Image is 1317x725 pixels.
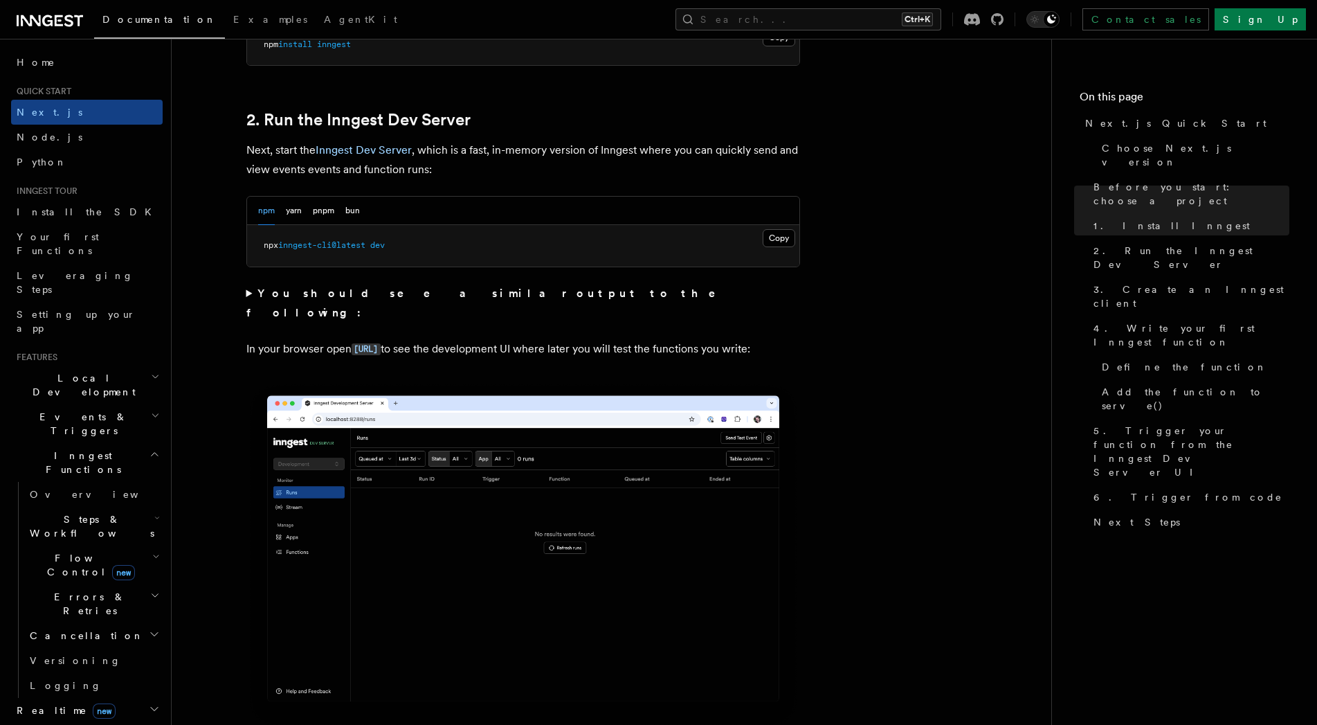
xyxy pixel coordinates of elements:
a: Inngest Dev Server [316,143,412,156]
span: Examples [233,14,307,25]
span: Inngest tour [11,186,78,197]
a: Documentation [94,4,225,39]
button: Events & Triggers [11,404,163,443]
button: Flow Controlnew [24,546,163,584]
a: Contact sales [1082,8,1209,30]
span: npm [264,39,278,49]
span: Home [17,55,55,69]
kbd: Ctrl+K [902,12,933,26]
span: Your first Functions [17,231,99,256]
span: 5. Trigger your function from the Inngest Dev Server UI [1093,424,1289,479]
span: Leveraging Steps [17,270,134,295]
a: Examples [225,4,316,37]
button: bun [345,197,360,225]
span: Next Steps [1093,515,1180,529]
a: Leveraging Steps [11,263,163,302]
a: AgentKit [316,4,406,37]
a: 5. Trigger your function from the Inngest Dev Server UI [1088,418,1289,485]
a: Sign Up [1215,8,1306,30]
span: 6. Trigger from code [1093,490,1282,504]
span: Inngest Functions [11,449,149,476]
span: Next.js [17,107,82,118]
span: Before you start: choose a project [1093,180,1289,208]
h4: On this page [1080,89,1289,111]
span: Errors & Retries [24,590,150,618]
span: new [93,704,116,719]
span: inngest [317,39,351,49]
span: Documentation [102,14,217,25]
a: Logging [24,673,163,698]
a: Next.js [11,100,163,125]
span: 1. Install Inngest [1093,219,1250,233]
button: Inngest Functions [11,443,163,482]
span: Overview [30,489,172,500]
a: Add the function to serve() [1096,379,1289,418]
a: Your first Functions [11,224,163,263]
button: Search...Ctrl+K [675,8,941,30]
p: Next, start the , which is a fast, in-memory version of Inngest where you can quickly send and vi... [246,141,800,179]
button: Steps & Workflows [24,507,163,546]
span: 4. Write your first Inngest function [1093,321,1289,349]
span: install [278,39,312,49]
summary: You should see a similar output to the following: [246,284,800,323]
a: Python [11,150,163,174]
a: Home [11,50,163,75]
a: [URL] [352,342,381,355]
button: Cancellation [24,623,163,648]
span: Setting up your app [17,309,136,334]
span: Local Development [11,371,151,399]
span: Events & Triggers [11,410,151,438]
span: Logging [30,680,102,691]
span: Cancellation [24,629,144,643]
code: [URL] [352,343,381,355]
span: Choose Next.js version [1102,141,1289,169]
button: yarn [286,197,302,225]
a: Versioning [24,648,163,673]
span: dev [370,240,385,250]
span: 2. Run the Inngest Dev Server [1093,244,1289,271]
span: Flow Control [24,551,152,579]
span: npx [264,240,278,250]
a: Overview [24,482,163,507]
span: Versioning [30,655,121,666]
a: 3. Create an Inngest client [1088,277,1289,316]
button: npm [258,197,275,225]
button: Copy [763,229,795,247]
button: Local Development [11,366,163,404]
a: 1. Install Inngest [1088,213,1289,238]
a: Next Steps [1088,510,1289,535]
strong: You should see a similar output to the following: [246,287,736,319]
a: Next.js Quick Start [1080,111,1289,136]
button: Toggle dark mode [1026,11,1060,28]
span: new [112,565,135,580]
a: 2. Run the Inngest Dev Server [1088,238,1289,277]
span: Install the SDK [17,206,160,217]
span: Node.js [17,132,82,143]
a: Node.js [11,125,163,150]
a: Setting up your app [11,302,163,341]
a: Choose Next.js version [1096,136,1289,174]
span: Define the function [1102,360,1267,374]
span: Next.js Quick Start [1085,116,1266,130]
button: Realtimenew [11,698,163,723]
span: inngest-cli@latest [278,240,365,250]
span: Steps & Workflows [24,512,154,540]
span: Quick start [11,86,71,97]
a: 6. Trigger from code [1088,485,1289,510]
span: Realtime [11,704,116,717]
span: 3. Create an Inngest client [1093,283,1289,310]
span: Python [17,156,67,168]
button: pnpm [313,197,334,225]
a: Install the SDK [11,199,163,224]
button: Errors & Retries [24,584,163,623]
a: 4. Write your first Inngest function [1088,316,1289,355]
span: Features [11,352,57,363]
span: Add the function to serve() [1102,385,1289,413]
a: Define the function [1096,355,1289,379]
a: Before you start: choose a project [1088,174,1289,213]
a: 2. Run the Inngest Dev Server [246,110,471,129]
span: AgentKit [324,14,397,25]
div: Inngest Functions [11,482,163,698]
p: In your browser open to see the development UI where later you will test the functions you write: [246,339,800,359]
